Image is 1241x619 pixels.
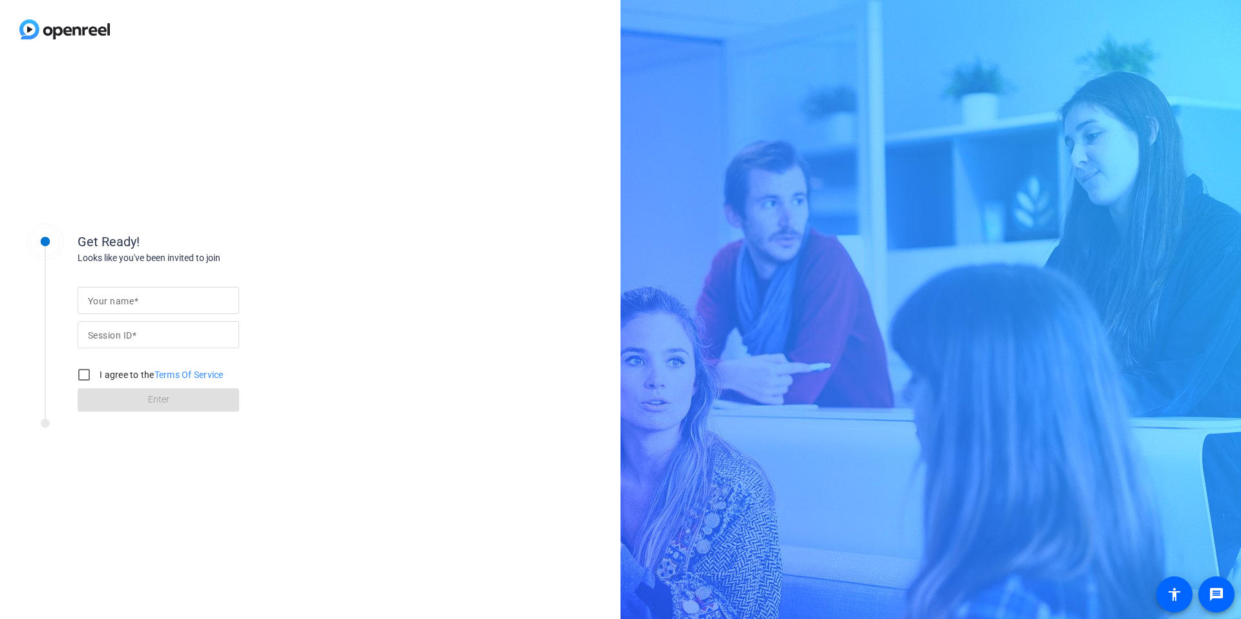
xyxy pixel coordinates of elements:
[88,330,132,341] mat-label: Session ID
[78,232,336,251] div: Get Ready!
[1209,587,1224,602] mat-icon: message
[97,368,224,381] label: I agree to the
[154,370,224,380] a: Terms Of Service
[78,251,336,265] div: Looks like you've been invited to join
[88,296,134,306] mat-label: Your name
[1167,587,1182,602] mat-icon: accessibility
